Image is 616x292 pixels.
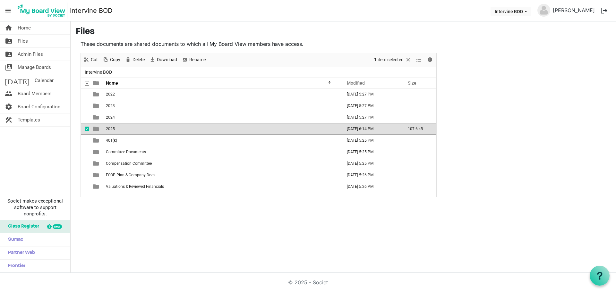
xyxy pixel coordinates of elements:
[18,87,52,100] span: Board Members
[340,88,401,100] td: August 11, 2025 5:27 PM column header Modified
[18,100,60,113] span: Board Configuration
[106,80,118,86] span: Name
[104,123,340,135] td: 2025 is template cell column header Name
[340,181,401,192] td: August 11, 2025 5:26 PM column header Modified
[156,56,178,64] span: Download
[106,150,146,154] span: Committee Documents
[81,40,437,48] p: These documents are shared documents to which all My Board View members have access.
[5,233,23,246] span: Sumac
[89,100,104,112] td: is template cell column header type
[5,113,13,126] span: construction
[401,135,436,146] td: is template cell column header Size
[5,220,39,233] span: Glass Register
[101,56,122,64] button: Copy
[3,198,67,217] span: Societ makes exceptional software to support nonprofits.
[104,181,340,192] td: Valuations & Reviewed Financials is template cell column header Name
[426,56,434,64] button: Details
[89,181,104,192] td: is template cell column header type
[415,56,423,64] button: View dropdownbutton
[18,21,31,34] span: Home
[16,3,70,19] a: My Board View Logo
[401,181,436,192] td: is template cell column header Size
[597,4,611,17] button: logout
[89,88,104,100] td: is template cell column header type
[408,80,416,86] span: Size
[340,146,401,158] td: August 11, 2025 5:25 PM column header Modified
[109,56,121,64] span: Copy
[81,146,89,158] td: checkbox
[5,35,13,47] span: folder_shared
[18,48,43,61] span: Admin Files
[340,158,401,169] td: August 11, 2025 5:25 PM column header Modified
[401,112,436,123] td: is template cell column header Size
[5,260,25,272] span: Frontier
[89,169,104,181] td: is template cell column header type
[35,74,54,87] span: Calendar
[106,92,115,96] span: 2022
[148,56,178,64] button: Download
[373,56,413,64] button: Selection
[106,161,152,166] span: Compensation Committee
[347,80,365,86] span: Modified
[5,61,13,74] span: switch_account
[104,158,340,169] td: Compensation Committee is template cell column header Name
[401,146,436,158] td: is template cell column header Size
[18,61,51,74] span: Manage Boards
[106,138,117,143] span: 401(k)
[2,4,14,17] span: menu
[16,3,67,19] img: My Board View Logo
[89,123,104,135] td: is template cell column header type
[81,181,89,192] td: checkbox
[81,100,89,112] td: checkbox
[372,53,414,67] div: Clear selection
[124,56,146,64] button: Delete
[340,135,401,146] td: August 11, 2025 5:25 PM column header Modified
[5,74,30,87] span: [DATE]
[340,100,401,112] td: August 11, 2025 5:27 PM column header Modified
[104,88,340,100] td: 2022 is template cell column header Name
[53,224,62,229] div: new
[81,112,89,123] td: checkbox
[81,53,100,67] div: Cut
[89,158,104,169] td: is template cell column header type
[179,53,208,67] div: Rename
[82,56,99,64] button: Cut
[550,4,597,17] a: [PERSON_NAME]
[90,56,98,64] span: Cut
[401,158,436,169] td: is template cell column header Size
[89,146,104,158] td: is template cell column header type
[81,123,89,135] td: checkbox
[106,184,164,189] span: Valuations & Reviewed Financials
[181,56,207,64] button: Rename
[189,56,206,64] span: Rename
[5,21,13,34] span: home
[147,53,179,67] div: Download
[89,135,104,146] td: is template cell column header type
[104,146,340,158] td: Committee Documents is template cell column header Name
[5,87,13,100] span: people
[5,246,35,259] span: Partner Web
[70,4,112,17] a: Intervine BOD
[340,112,401,123] td: August 11, 2025 5:27 PM column header Modified
[5,48,13,61] span: folder_shared
[81,135,89,146] td: checkbox
[89,112,104,123] td: is template cell column header type
[401,123,436,135] td: 107.6 kB is template cell column header Size
[288,279,328,286] a: © 2025 - Societ
[424,53,435,67] div: Details
[5,100,13,113] span: settings
[81,169,89,181] td: checkbox
[106,173,155,177] span: ESOP Plan & Company Docs
[76,27,611,38] h3: Files
[106,115,115,120] span: 2024
[18,35,28,47] span: Files
[123,53,147,67] div: Delete
[537,4,550,17] img: no-profile-picture.svg
[401,100,436,112] td: is template cell column header Size
[340,123,401,135] td: August 11, 2025 6:14 PM column header Modified
[106,104,115,108] span: 2023
[106,127,115,131] span: 2025
[104,100,340,112] td: 2023 is template cell column header Name
[340,169,401,181] td: August 11, 2025 5:26 PM column header Modified
[414,53,424,67] div: View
